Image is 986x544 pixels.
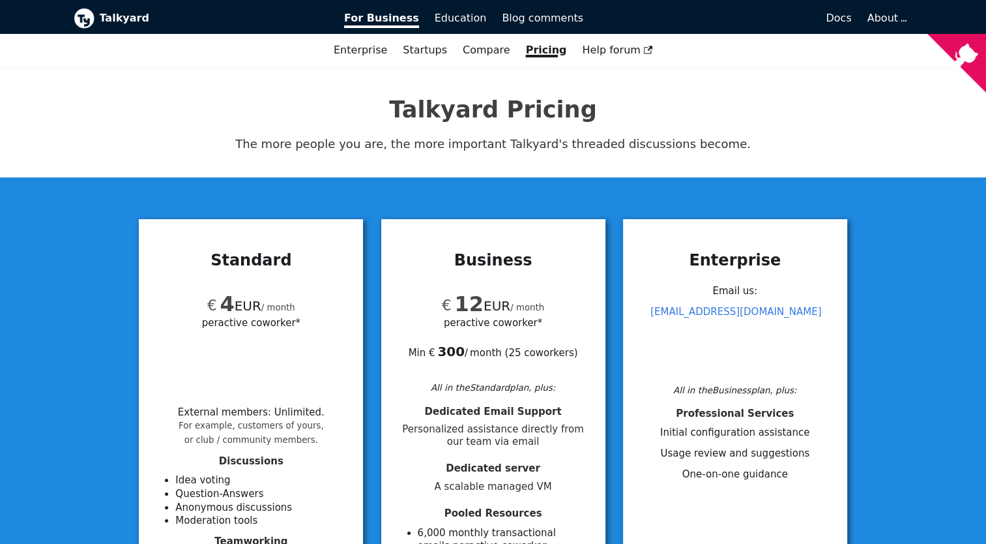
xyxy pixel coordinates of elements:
a: Blog comments [494,7,591,29]
span: Dedicated server [446,462,540,474]
span: € [442,297,452,314]
h3: Standard [154,250,347,270]
h4: Discussions [154,455,347,468]
small: For example, customers of yours, or club / community members. [179,421,324,445]
span: Docs [826,12,851,24]
li: Idea voting [175,474,347,487]
span: EUR [442,298,510,314]
span: Dedicated Email Support [424,406,561,417]
a: Enterprise [326,39,395,61]
small: / month [510,303,544,312]
span: EUR [207,298,261,314]
small: / month [261,303,295,312]
div: Email us: [639,280,832,380]
h1: Talkyard Pricing [74,95,913,124]
a: Startups [395,39,455,61]
li: External members : Unlimited . [178,406,325,446]
a: For Business [336,7,427,29]
span: Personalized assistance directly from our team via email [397,423,590,448]
a: Docs [591,7,860,29]
span: Education [435,12,487,24]
a: Pricing [518,39,575,61]
h3: Enterprise [639,250,832,270]
h3: Business [397,250,590,270]
h4: Pooled Resources [397,507,590,520]
a: Help forum [574,39,660,61]
div: All in the Standard plan, plus: [397,380,590,395]
li: Anonymous discussions [175,501,347,515]
span: Help forum [582,44,652,56]
span: 12 [454,292,484,316]
a: About [867,12,905,24]
li: One-on-one guidance [639,468,832,481]
a: [EMAIL_ADDRESS][DOMAIN_NAME] [650,306,821,318]
span: A scalable managed VM [397,481,590,493]
span: € [207,297,217,314]
div: Min € / month ( 25 coworkers ) [397,330,590,360]
b: 300 [437,344,465,359]
a: Education [427,7,495,29]
a: Compare [463,44,510,56]
h4: Professional Services [639,408,832,420]
li: Question-Answers [175,487,347,501]
li: Moderation tools [175,514,347,528]
b: Talkyard [100,10,326,27]
a: Talkyard logoTalkyard [74,8,326,29]
span: 4 [220,292,234,316]
span: Blog comments [502,12,583,24]
img: Talkyard logo [74,8,94,29]
span: per active coworker* [202,315,300,330]
li: Usage review and suggestions [639,447,832,461]
li: Initial configuration assistance [639,426,832,440]
div: All in the Business plan, plus: [639,383,832,397]
span: per active coworker* [444,315,542,330]
p: The more people you are, the more important Talkyard's threaded discussions become. [74,134,913,154]
span: For Business [344,12,419,28]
